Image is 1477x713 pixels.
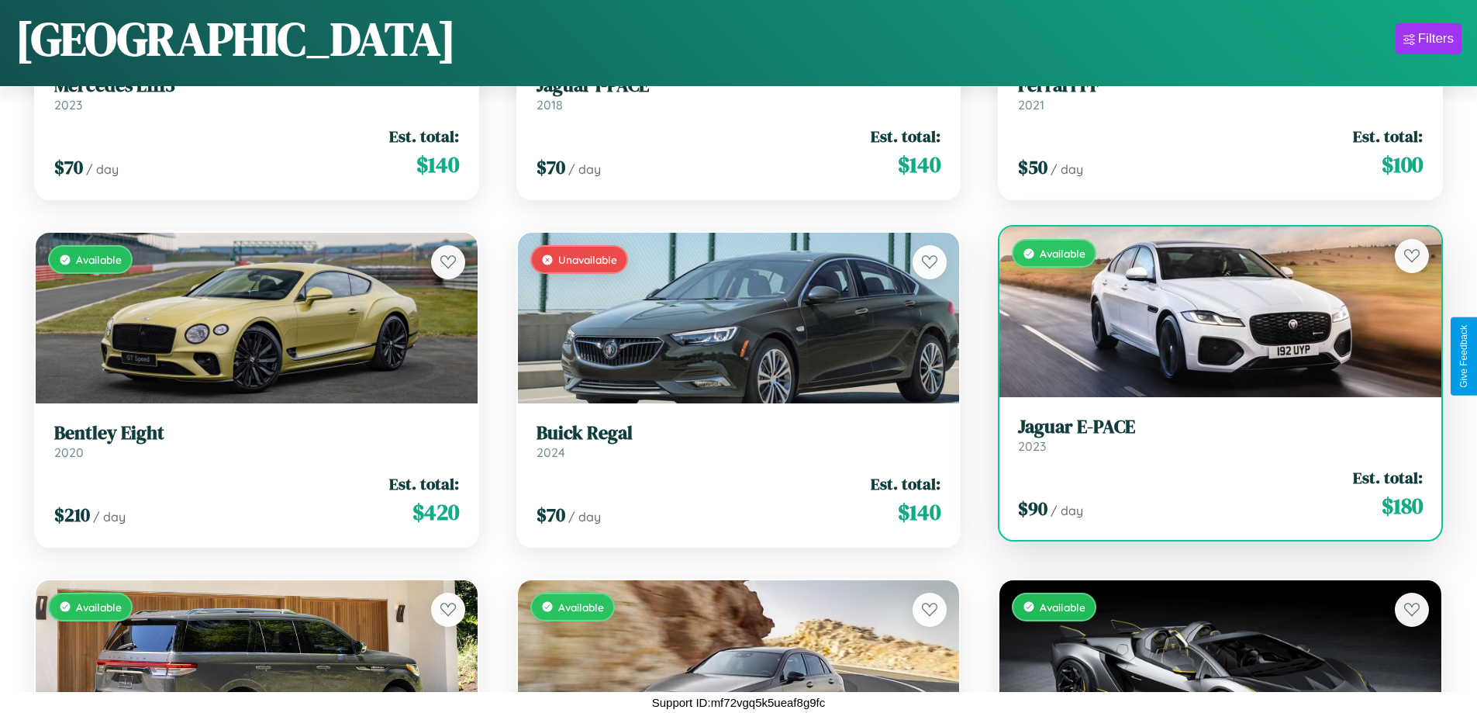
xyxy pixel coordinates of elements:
[1040,601,1085,614] span: Available
[1018,438,1046,454] span: 2023
[54,502,90,528] span: $ 210
[1353,466,1423,489] span: Est. total:
[537,445,565,460] span: 2024
[537,74,941,97] h3: Jaguar I-PACE
[1018,416,1423,438] h3: Jaguar E-PACE
[898,497,940,528] span: $ 140
[54,445,84,460] span: 2020
[558,253,617,266] span: Unavailable
[537,502,565,528] span: $ 70
[54,97,82,112] span: 2023
[1353,125,1423,147] span: Est. total:
[1040,247,1085,260] span: Available
[54,422,459,460] a: Bentley Eight2020
[1051,503,1083,518] span: / day
[1018,496,1047,521] span: $ 90
[389,125,459,147] span: Est. total:
[412,497,459,528] span: $ 420
[871,125,940,147] span: Est. total:
[16,7,456,71] h1: [GEOGRAPHIC_DATA]
[54,154,83,180] span: $ 70
[389,472,459,495] span: Est. total:
[76,601,122,614] span: Available
[568,509,601,524] span: / day
[1018,154,1047,180] span: $ 50
[1458,325,1469,388] div: Give Feedback
[1396,23,1461,54] button: Filters
[1018,416,1423,454] a: Jaguar E-PACE2023
[93,509,126,524] span: / day
[1018,97,1044,112] span: 2021
[537,74,941,112] a: Jaguar I-PACE2018
[568,161,601,177] span: / day
[1051,161,1083,177] span: / day
[871,472,940,495] span: Est. total:
[54,422,459,445] h3: Bentley Eight
[898,149,940,180] span: $ 140
[537,97,563,112] span: 2018
[76,253,122,266] span: Available
[1382,490,1423,521] span: $ 180
[416,149,459,180] span: $ 140
[1418,31,1454,47] div: Filters
[558,601,604,614] span: Available
[1018,74,1423,112] a: Ferrari FF2021
[86,161,119,177] span: / day
[537,422,941,445] h3: Buick Regal
[1018,74,1423,97] h3: Ferrari FF
[537,154,565,180] span: $ 70
[1382,149,1423,180] span: $ 100
[54,74,459,97] h3: Mercedes L1113
[652,692,825,713] p: Support ID: mf72vgq5k5ueaf8g9fc
[54,74,459,112] a: Mercedes L11132023
[537,422,941,460] a: Buick Regal2024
